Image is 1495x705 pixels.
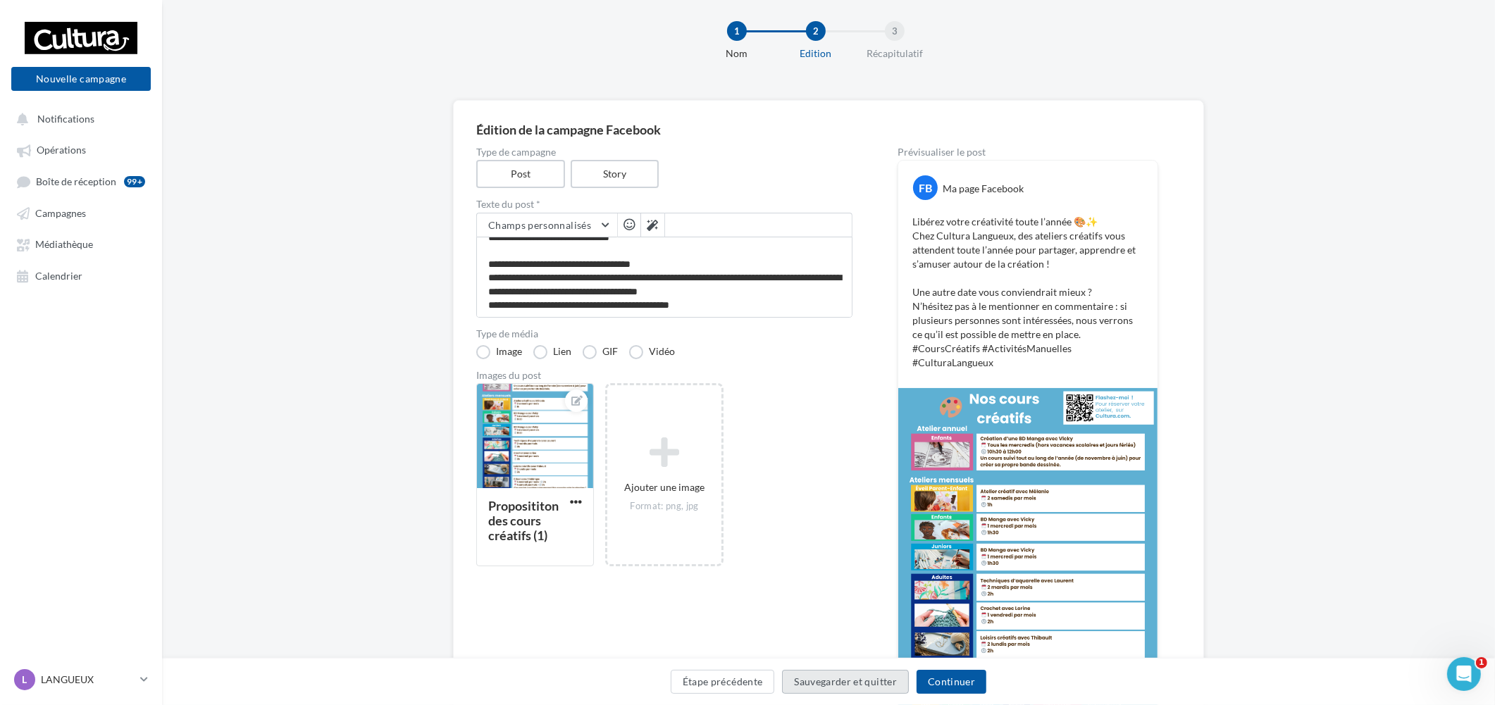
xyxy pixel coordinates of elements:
span: Médiathèque [35,239,93,251]
div: FB [913,175,938,200]
span: Opérations [37,144,86,156]
label: Post [476,160,565,188]
label: Texte du post * [476,199,852,209]
a: Campagnes [8,200,154,225]
button: Nouvelle campagne [11,67,151,91]
div: Ma page Facebook [943,182,1024,196]
span: Notifications [37,113,94,125]
a: Opérations [8,137,154,162]
label: Type de média [476,329,852,339]
span: Calendrier [35,270,82,282]
button: Continuer [917,670,986,694]
button: Sauvegarder et quitter [782,670,909,694]
div: 99+ [124,176,145,187]
div: 3 [885,21,905,41]
span: Champs personnalisés [488,219,591,231]
div: 2 [806,21,826,41]
span: 1 [1476,657,1487,668]
button: Étape précédente [671,670,775,694]
div: Prévisualiser le post [898,147,1158,157]
span: Boîte de réception [36,175,116,187]
label: Image [476,345,522,359]
label: Type de campagne [476,147,852,157]
p: LANGUEUX [41,673,135,687]
div: Édition de la campagne Facebook [476,123,1181,136]
div: Edition [771,46,861,61]
div: Récapitulatif [850,46,940,61]
button: Champs personnalisés [477,213,617,237]
a: Calendrier [8,263,154,288]
label: Lien [533,345,571,359]
label: GIF [583,345,618,359]
a: L LANGUEUX [11,666,151,693]
label: Vidéo [629,345,675,359]
button: Notifications [8,106,148,131]
p: Libérez votre créativité toute l’année 🎨✨ Chez Cultura Langueux, des ateliers créatifs vous atten... [912,215,1143,370]
div: Nom [692,46,782,61]
iframe: Intercom live chat [1447,657,1481,691]
div: Proposititon des cours créatifs (1) [488,498,559,543]
span: L [23,673,27,687]
a: Boîte de réception99+ [8,168,154,194]
span: Campagnes [35,207,86,219]
div: 1 [727,21,747,41]
a: Médiathèque [8,231,154,256]
label: Story [571,160,659,188]
div: Images du post [476,370,852,380]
